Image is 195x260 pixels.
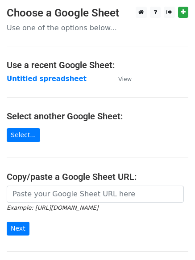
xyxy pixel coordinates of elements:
[109,75,132,83] a: View
[7,23,188,32] p: Use one of the options below...
[7,128,40,142] a: Select...
[7,204,98,211] small: Example: [URL][DOMAIN_NAME]
[7,171,188,182] h4: Copy/paste a Google Sheet URL:
[7,186,184,203] input: Paste your Google Sheet URL here
[7,222,29,236] input: Next
[7,7,188,20] h3: Choose a Google Sheet
[7,75,87,83] a: Untitled spreadsheet
[7,60,188,70] h4: Use a recent Google Sheet:
[7,111,188,122] h4: Select another Google Sheet:
[118,76,132,82] small: View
